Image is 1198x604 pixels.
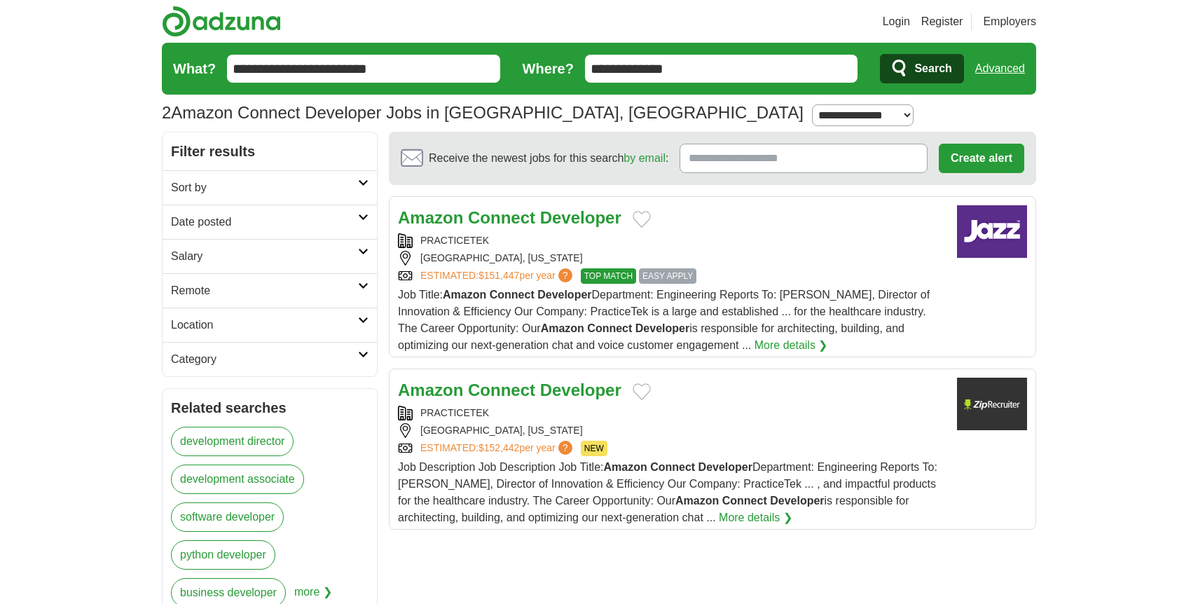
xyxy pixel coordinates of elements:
a: Date posted [163,205,377,239]
span: ? [558,441,572,455]
h1: Amazon Connect Developer Jobs in [GEOGRAPHIC_DATA], [GEOGRAPHIC_DATA] [162,103,804,122]
span: Receive the newest jobs for this search : [429,150,668,167]
a: Category [163,342,377,376]
strong: Developer [698,461,752,473]
span: $152,442 [478,442,519,453]
a: More details ❯ [755,337,828,354]
button: Search [880,54,963,83]
label: Where? [523,58,574,79]
strong: Connect [468,380,535,399]
img: Adzuna logo [162,6,281,37]
span: Job Description Job Description Job Title: Department: Engineering Reports To: [PERSON_NAME], Dir... [398,461,937,523]
a: Salary [163,239,377,273]
strong: Amazon [675,495,719,507]
a: development associate [171,465,304,494]
a: Register [921,13,963,30]
h2: Location [171,317,358,334]
span: TOP MATCH [581,268,636,284]
strong: Connect [490,289,535,301]
div: PRACTICETEK [398,233,946,248]
h2: Date posted [171,214,358,231]
span: 2 [162,100,171,125]
a: Location [163,308,377,342]
span: NEW [581,441,607,456]
div: PRACTICETEK [398,406,946,420]
h2: Remote [171,282,358,299]
strong: Amazon [443,289,486,301]
button: Create alert [939,144,1024,173]
span: Search [914,55,951,83]
span: $151,447 [478,270,519,281]
strong: Developer [540,380,621,399]
strong: Connect [468,208,535,227]
strong: Connect [587,322,632,334]
strong: Amazon [541,322,584,334]
a: ESTIMATED:$151,447per year? [420,268,575,284]
div: [GEOGRAPHIC_DATA], [US_STATE] [398,251,946,266]
h2: Filter results [163,132,377,170]
a: software developer [171,502,284,532]
a: Advanced [975,55,1025,83]
a: Employers [983,13,1036,30]
img: Company logo [957,205,1027,258]
strong: Developer [537,289,591,301]
strong: Developer [635,322,689,334]
span: EASY APPLY [639,268,696,284]
strong: Amazon [398,208,463,227]
strong: Connect [650,461,695,473]
label: What? [173,58,216,79]
strong: Developer [770,495,824,507]
strong: Amazon [398,380,463,399]
button: Add to favorite jobs [633,211,651,228]
a: Sort by [163,170,377,205]
h2: Salary [171,248,358,265]
span: Job Title: Department: Engineering Reports To: [PERSON_NAME], Director of Innovation & Efficiency... [398,289,930,351]
strong: Amazon [603,461,647,473]
a: Login [883,13,910,30]
a: development director [171,427,294,456]
a: Amazon Connect Developer [398,208,621,227]
img: Company logo [957,378,1027,430]
button: Add to favorite jobs [633,383,651,400]
a: python developer [171,540,275,570]
h2: Sort by [171,179,358,196]
strong: Connect [722,495,767,507]
span: ? [558,268,572,282]
div: [GEOGRAPHIC_DATA], [US_STATE] [398,423,946,438]
a: by email [624,152,666,164]
a: More details ❯ [719,509,792,526]
a: Amazon Connect Developer [398,380,621,399]
a: Remote [163,273,377,308]
strong: Developer [540,208,621,227]
h2: Related searches [171,397,369,418]
a: ESTIMATED:$152,442per year? [420,441,575,456]
h2: Category [171,351,358,368]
